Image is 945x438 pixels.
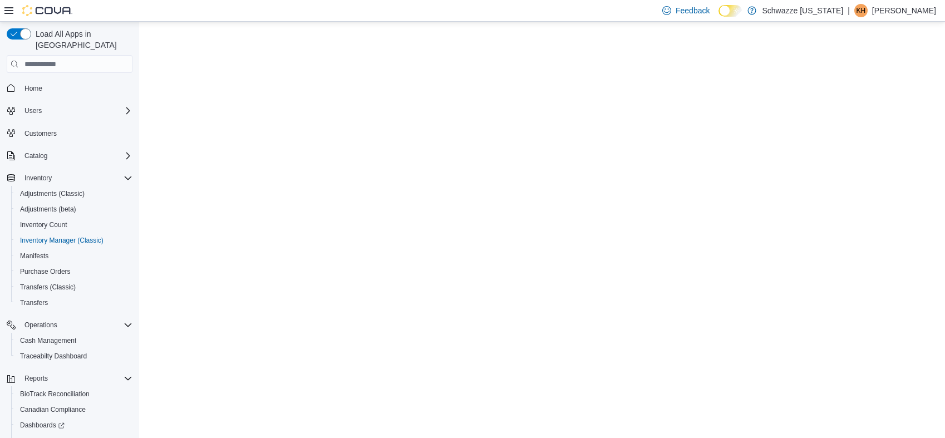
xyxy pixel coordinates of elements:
[16,334,132,347] span: Cash Management
[16,403,90,416] a: Canadian Compliance
[24,374,48,383] span: Reports
[16,280,80,294] a: Transfers (Classic)
[20,126,132,140] span: Customers
[20,149,132,163] span: Catalog
[20,318,62,332] button: Operations
[24,151,47,160] span: Catalog
[22,5,72,16] img: Cova
[20,81,132,95] span: Home
[20,336,76,345] span: Cash Management
[16,334,81,347] a: Cash Management
[20,352,87,361] span: Traceabilty Dashboard
[20,405,86,414] span: Canadian Compliance
[16,280,132,294] span: Transfers (Classic)
[11,402,137,417] button: Canadian Compliance
[11,233,137,248] button: Inventory Manager (Classic)
[20,171,56,185] button: Inventory
[16,265,75,278] a: Purchase Orders
[16,234,108,247] a: Inventory Manager (Classic)
[20,298,48,307] span: Transfers
[16,387,94,401] a: BioTrack Reconciliation
[20,421,65,430] span: Dashboards
[24,129,57,138] span: Customers
[20,252,48,260] span: Manifests
[16,249,53,263] a: Manifests
[16,350,91,363] a: Traceabilty Dashboard
[2,125,137,141] button: Customers
[20,205,76,214] span: Adjustments (beta)
[2,170,137,186] button: Inventory
[2,80,137,96] button: Home
[16,350,132,363] span: Traceabilty Dashboard
[16,296,52,309] a: Transfers
[16,419,69,432] a: Dashboards
[11,279,137,295] button: Transfers (Classic)
[16,203,81,216] a: Adjustments (beta)
[854,4,868,17] div: Krystal Hernandez
[20,104,46,117] button: Users
[16,187,132,200] span: Adjustments (Classic)
[11,417,137,433] a: Dashboards
[20,236,104,245] span: Inventory Manager (Classic)
[16,203,132,216] span: Adjustments (beta)
[2,148,137,164] button: Catalog
[24,84,42,93] span: Home
[31,28,132,51] span: Load All Apps in [GEOGRAPHIC_DATA]
[20,127,61,140] a: Customers
[11,386,137,402] button: BioTrack Reconciliation
[676,5,710,16] span: Feedback
[718,5,742,17] input: Dark Mode
[20,171,132,185] span: Inventory
[20,390,90,398] span: BioTrack Reconciliation
[16,403,132,416] span: Canadian Compliance
[11,295,137,311] button: Transfers
[11,217,137,233] button: Inventory Count
[20,283,76,292] span: Transfers (Classic)
[11,264,137,279] button: Purchase Orders
[16,187,89,200] a: Adjustments (Classic)
[16,296,132,309] span: Transfers
[16,218,72,232] a: Inventory Count
[20,318,132,332] span: Operations
[24,321,57,329] span: Operations
[11,248,137,264] button: Manifests
[11,348,137,364] button: Traceabilty Dashboard
[20,189,85,198] span: Adjustments (Classic)
[11,333,137,348] button: Cash Management
[20,372,52,385] button: Reports
[20,104,132,117] span: Users
[20,372,132,385] span: Reports
[872,4,936,17] p: [PERSON_NAME]
[20,220,67,229] span: Inventory Count
[16,234,132,247] span: Inventory Manager (Classic)
[2,371,137,386] button: Reports
[16,419,132,432] span: Dashboards
[11,201,137,217] button: Adjustments (beta)
[20,149,52,163] button: Catalog
[857,4,866,17] span: KH
[24,174,52,183] span: Inventory
[11,186,137,201] button: Adjustments (Classic)
[16,387,132,401] span: BioTrack Reconciliation
[20,82,47,95] a: Home
[16,249,132,263] span: Manifests
[848,4,850,17] p: |
[762,4,843,17] p: Schwazze [US_STATE]
[2,317,137,333] button: Operations
[20,267,71,276] span: Purchase Orders
[16,218,132,232] span: Inventory Count
[24,106,42,115] span: Users
[16,265,132,278] span: Purchase Orders
[2,103,137,119] button: Users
